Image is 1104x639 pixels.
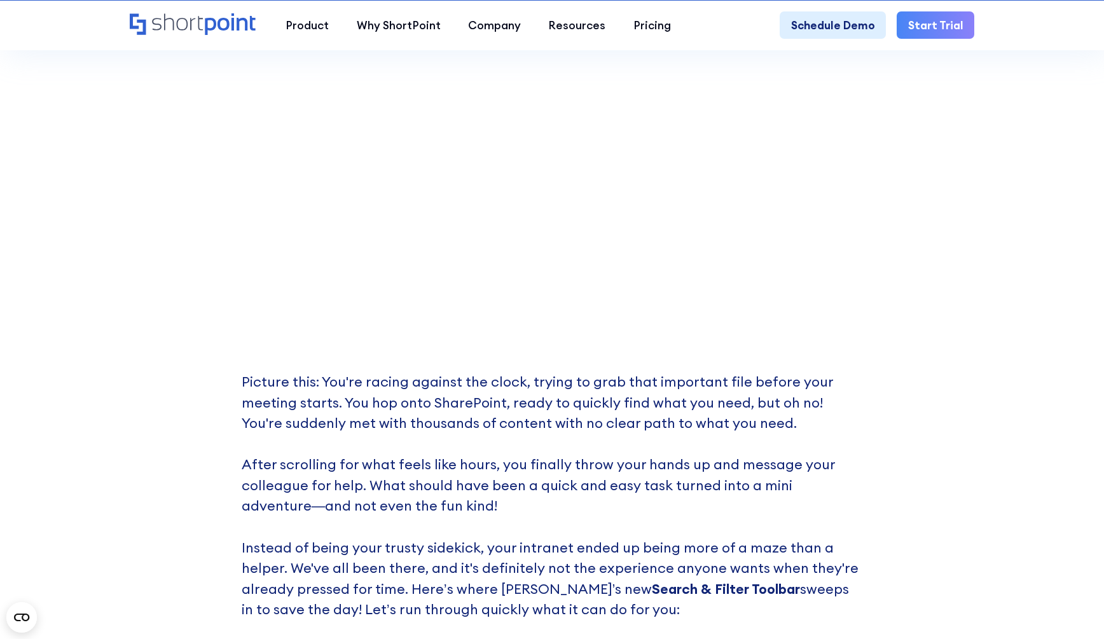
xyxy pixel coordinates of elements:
[548,17,605,34] div: Resources
[343,11,454,39] a: Why ShortPoint
[897,11,974,39] a: Start Trial
[780,11,886,39] a: Schedule Demo
[357,17,441,34] div: Why ShortPoint
[454,11,534,39] a: Company
[633,17,671,34] div: Pricing
[652,580,800,598] strong: Search & Filter Toolbar
[535,11,619,39] a: Resources
[468,17,521,34] div: Company
[875,491,1104,639] iframe: Chat Widget
[272,11,342,39] a: Product
[286,17,329,34] div: Product
[6,602,37,633] button: Open CMP widget
[619,11,684,39] a: Pricing
[130,13,258,38] a: Home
